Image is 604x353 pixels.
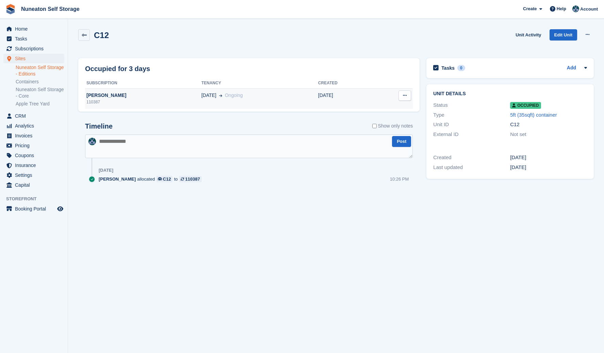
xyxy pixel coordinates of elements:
div: Status [433,101,510,109]
h2: Unit details [433,91,587,97]
a: menu [3,141,64,150]
span: Storefront [6,196,68,202]
div: Last updated [433,164,510,171]
span: CRM [15,111,56,121]
a: Nuneaton Self Storage - Editions [16,64,64,77]
div: Unit ID [433,121,510,129]
span: Subscriptions [15,44,56,53]
span: Insurance [15,161,56,170]
div: [PERSON_NAME] [85,92,201,99]
a: Apple Tree Yard [16,101,64,107]
th: Tenancy [201,78,318,89]
a: Add [567,64,576,72]
a: 110387 [179,176,201,182]
a: Unit Activity [513,29,544,40]
th: Created [318,78,373,89]
a: Containers [16,79,64,85]
h2: Occupied for 3 days [85,64,150,74]
a: Nuneaton Self Storage - Core [16,86,64,99]
div: 0 [457,65,465,71]
button: Post [392,136,411,147]
div: allocated to [99,176,205,182]
img: stora-icon-8386f47178a22dfd0bd8f6a31ec36ba5ce8667c1dd55bd0f319d3a0aa187defe.svg [5,4,16,14]
div: Type [433,111,510,119]
a: Edit Unit [550,29,577,40]
span: Coupons [15,151,56,160]
span: Ongoing [225,93,243,98]
a: menu [3,180,64,190]
div: C12 [163,176,171,182]
a: menu [3,204,64,214]
a: Nuneaton Self Storage [18,3,82,15]
h2: Timeline [85,122,113,130]
span: Invoices [15,131,56,140]
div: External ID [433,131,510,138]
span: [PERSON_NAME] [99,176,136,182]
a: menu [3,44,64,53]
div: [DATE] [99,168,113,173]
span: Home [15,24,56,34]
div: [DATE] [510,164,587,171]
span: Booking Portal [15,204,56,214]
h2: Tasks [441,65,455,71]
div: 110387 [85,99,201,105]
div: 110387 [185,176,200,182]
a: menu [3,34,64,44]
a: menu [3,151,64,160]
div: [DATE] [510,154,587,162]
a: menu [3,111,64,121]
label: Show only notes [372,122,413,130]
span: Help [557,5,566,12]
a: menu [3,54,64,63]
div: Created [433,154,510,162]
span: [DATE] [201,92,216,99]
input: Show only notes [372,122,377,130]
a: Preview store [56,205,64,213]
span: Tasks [15,34,56,44]
span: Capital [15,180,56,190]
a: menu [3,131,64,140]
th: Subscription [85,78,201,89]
span: Analytics [15,121,56,131]
h2: C12 [94,31,109,40]
img: Rich Palmer [88,138,96,145]
span: Create [523,5,537,12]
div: C12 [510,121,587,129]
a: menu [3,24,64,34]
span: Pricing [15,141,56,150]
span: Occupied [510,102,541,109]
a: menu [3,161,64,170]
div: Not set [510,131,587,138]
span: Settings [15,170,56,180]
span: Account [580,6,598,13]
a: 5ft (35sqft) container [510,112,557,118]
a: C12 [156,176,173,182]
span: Sites [15,54,56,63]
div: 10:26 PM [390,176,409,182]
img: Rich Palmer [572,5,579,12]
a: menu [3,170,64,180]
a: menu [3,121,64,131]
td: [DATE] [318,88,373,109]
